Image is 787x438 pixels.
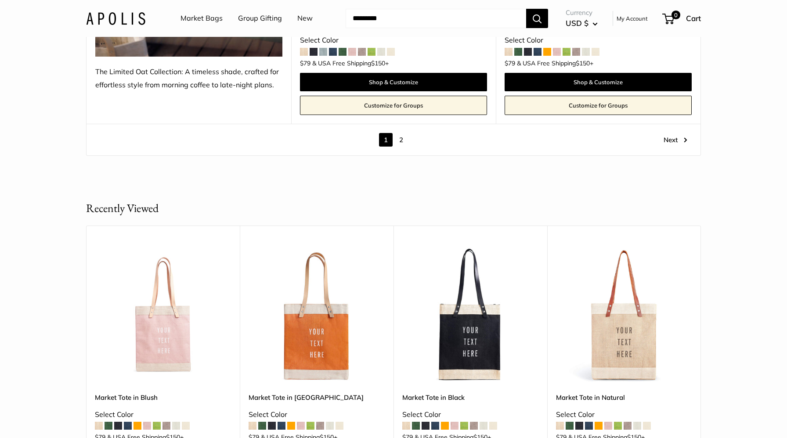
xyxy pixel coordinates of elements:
[402,408,538,421] div: Select Color
[556,248,692,384] a: description_Make it yours with custom printed text.Market Tote in Natural
[517,60,593,66] span: & USA Free Shipping +
[95,65,282,92] div: The Limited Oat Collection: A timeless shade, crafted for effortless style from morning coffee to...
[505,96,692,115] a: Customize for Groups
[95,248,231,384] a: Market Tote in BlushMarket Tote in Blush
[556,392,692,402] a: Market Tote in Natural
[379,133,393,147] span: 1
[566,18,588,28] span: USD $
[312,60,389,66] span: & USA Free Shipping +
[402,248,538,384] a: description_Make it yours with custom text.Market Tote in Black
[300,59,310,67] span: $79
[86,200,159,217] h2: Recently Viewed
[576,59,590,67] span: $150
[371,59,385,67] span: $150
[249,408,385,421] div: Select Color
[300,73,487,91] a: Shop & Customize
[663,11,701,25] a: 0 Cart
[566,7,598,19] span: Currency
[95,248,231,384] img: Market Tote in Blush
[297,12,313,25] a: New
[556,408,692,421] div: Select Color
[249,248,385,384] a: description_Make it yours with custom, printed text.Market Tote in Citrus
[238,12,282,25] a: Group Gifting
[95,408,231,421] div: Select Color
[686,14,701,23] span: Cart
[249,248,385,384] img: description_Make it yours with custom, printed text.
[505,59,515,67] span: $79
[300,96,487,115] a: Customize for Groups
[664,133,687,147] a: Next
[249,392,385,402] a: Market Tote in [GEOGRAPHIC_DATA]
[671,11,680,19] span: 0
[394,133,408,147] a: 2
[617,13,648,24] a: My Account
[346,9,526,28] input: Search...
[556,248,692,384] img: description_Make it yours with custom printed text.
[402,248,538,384] img: description_Make it yours with custom text.
[86,12,145,25] img: Apolis
[526,9,548,28] button: Search
[300,34,487,47] div: Select Color
[505,73,692,91] a: Shop & Customize
[566,16,598,30] button: USD $
[505,34,692,47] div: Select Color
[402,392,538,402] a: Market Tote in Black
[181,12,223,25] a: Market Bags
[95,392,231,402] a: Market Tote in Blush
